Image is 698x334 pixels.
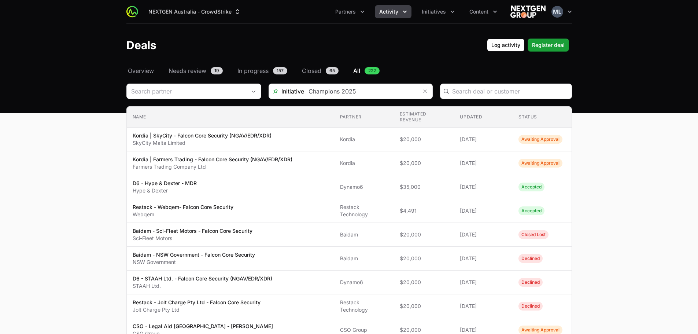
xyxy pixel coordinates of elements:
span: All [353,66,360,75]
span: [DATE] [460,159,507,167]
button: Register deal [528,38,569,52]
div: Content menu [465,5,502,18]
p: Kordia | Farmers Trading - Falcon Core Security (NGAV/EDR/XDR) [133,156,292,163]
button: Content [465,5,502,18]
p: Webqem [133,211,233,218]
p: Restack - Webqem- Falcon Core Security [133,203,233,211]
button: NEXTGEN Australia - CrowdStrike [144,5,245,18]
span: Closed [302,66,321,75]
button: Remove [418,84,432,99]
img: Mustafa Larki [551,6,563,18]
input: Search initiatives [304,84,418,99]
p: Restack - Jolt Charge Pty Ltd - Falcon Core Security [133,299,261,306]
div: Supplier switch menu [144,5,245,18]
span: Initiatives [422,8,446,15]
span: In progress [237,66,269,75]
span: $20,000 [400,159,448,167]
input: Search partner [127,84,246,99]
p: Baidam - Sci-Fleet Motors - Falcon Core Security [133,227,252,235]
div: Activity menu [375,5,411,18]
div: Open [246,84,261,99]
input: Search deal or customer [452,87,567,96]
img: ActivitySource [126,6,138,18]
img: NEXTGEN Australia [510,4,546,19]
span: Kordia [340,159,388,167]
th: Estimated revenue [394,107,454,128]
span: [DATE] [460,302,507,310]
span: 65 [326,67,339,74]
div: Primary actions [487,38,569,52]
span: 19 [211,67,223,74]
div: Partners menu [331,5,369,18]
span: Restack Technology [340,203,388,218]
a: Needs review19 [167,66,224,75]
p: D6 - Hype & Dexter - MDR [133,180,197,187]
span: Register deal [532,41,565,49]
span: Activity [379,8,398,15]
span: Overview [128,66,154,75]
a: Overview [126,66,155,75]
span: $20,000 [400,231,448,238]
p: SkyCity Malta Limited [133,139,272,147]
p: NSW Government [133,258,255,266]
span: Log activity [491,41,520,49]
span: [DATE] [460,207,507,214]
span: CSO Group [340,326,388,334]
h1: Deals [126,38,156,52]
span: Partners [335,8,356,15]
span: $20,000 [400,279,448,286]
p: D6 - STAAH Ltd. - Falcon Core Security (NGAV/EDR/XDR) [133,275,272,282]
span: [DATE] [460,136,507,143]
a: In progress157 [236,66,289,75]
span: $20,000 [400,302,448,310]
span: Baidam [340,231,388,238]
p: Kordia | SkyCity - Falcon Core Security (NGAV/EDR/XDR) [133,132,272,139]
p: Sci-Fleet Motors [133,235,252,242]
span: [DATE] [460,326,507,334]
th: Updated [454,107,513,128]
span: Kordia [340,136,388,143]
span: Dynamo6 [340,279,388,286]
th: Status [513,107,571,128]
span: Baidam [340,255,388,262]
p: STAAH Ltd. [133,282,272,290]
span: Content [469,8,488,15]
th: Partner [334,107,394,128]
span: $4,491 [400,207,448,214]
span: $20,000 [400,136,448,143]
a: All222 [352,66,381,75]
div: Main navigation [138,5,502,18]
span: Needs review [169,66,206,75]
div: Initiatives menu [417,5,459,18]
p: CSO - Legal Aid [GEOGRAPHIC_DATA] - [PERSON_NAME] [133,323,273,330]
p: Baidam - NSW Government - Falcon Core Security [133,251,255,258]
span: $35,000 [400,183,448,191]
span: [DATE] [460,231,507,238]
p: Jolt Charge Pty Ltd [133,306,261,313]
span: Initiative [269,87,304,96]
nav: Deals navigation [126,66,572,75]
button: Activity [375,5,411,18]
button: Initiatives [417,5,459,18]
span: 222 [365,67,380,74]
button: Partners [331,5,369,18]
span: [DATE] [460,183,507,191]
span: $20,000 [400,255,448,262]
button: Log activity [487,38,525,52]
span: [DATE] [460,255,507,262]
span: 157 [273,67,287,74]
span: [DATE] [460,279,507,286]
p: Hype & Dexter [133,187,197,194]
a: Closed65 [300,66,340,75]
span: Restack Technology [340,299,388,313]
p: Farmers Trading Company Ltd [133,163,292,170]
th: Name [127,107,334,128]
span: Dynamo6 [340,183,388,191]
span: $20,000 [400,326,448,334]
